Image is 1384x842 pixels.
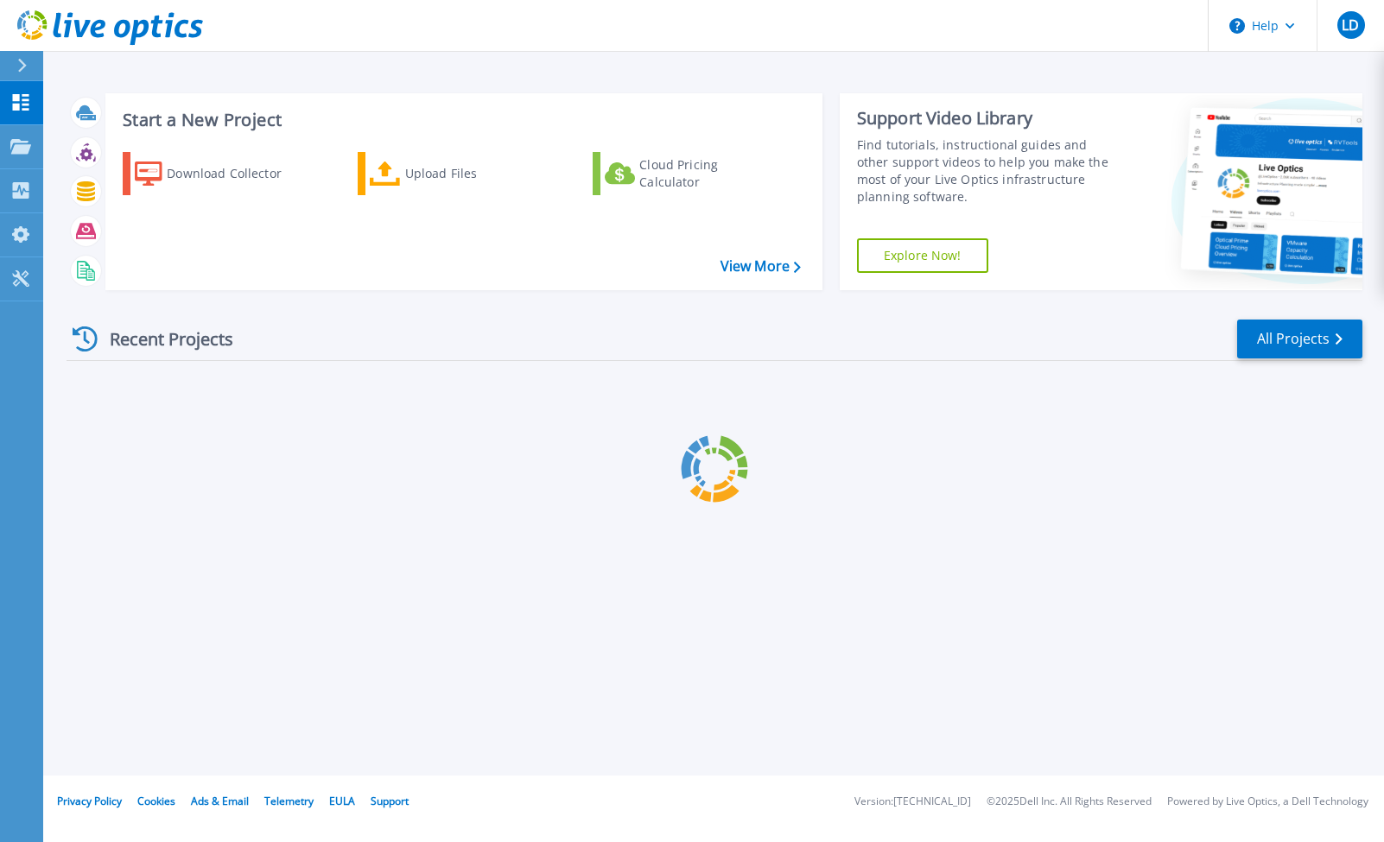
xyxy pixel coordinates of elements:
[857,238,988,273] a: Explore Now!
[593,152,785,195] a: Cloud Pricing Calculator
[191,794,249,808] a: Ads & Email
[1167,796,1368,807] li: Powered by Live Optics, a Dell Technology
[639,156,778,191] div: Cloud Pricing Calculator
[358,152,550,195] a: Upload Files
[123,152,315,195] a: Download Collector
[329,794,355,808] a: EULA
[857,136,1121,206] div: Find tutorials, instructional guides and other support videos to help you make the most of your L...
[854,796,971,807] li: Version: [TECHNICAL_ID]
[123,111,800,130] h3: Start a New Project
[987,796,1152,807] li: © 2025 Dell Inc. All Rights Reserved
[405,156,543,191] div: Upload Files
[721,258,801,275] a: View More
[857,107,1121,130] div: Support Video Library
[264,794,314,808] a: Telemetry
[137,794,175,808] a: Cookies
[167,156,305,191] div: Download Collector
[1237,320,1362,358] a: All Projects
[371,794,409,808] a: Support
[67,318,257,360] div: Recent Projects
[1342,18,1359,32] span: LD
[57,794,122,808] a: Privacy Policy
